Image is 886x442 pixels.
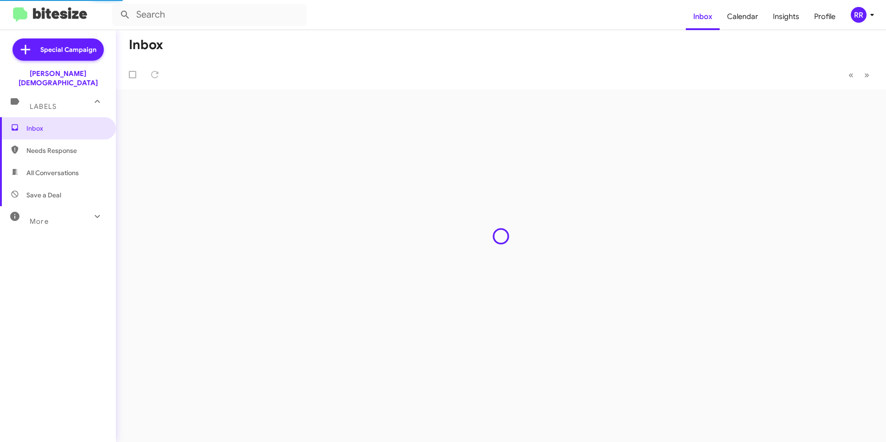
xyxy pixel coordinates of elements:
button: RR [843,7,876,23]
input: Search [112,4,307,26]
span: Save a Deal [26,190,61,200]
a: Profile [807,3,843,30]
span: Special Campaign [40,45,96,54]
button: Next [859,65,875,84]
nav: Page navigation example [843,65,875,84]
span: All Conversations [26,168,79,177]
button: Previous [843,65,859,84]
span: « [848,69,854,81]
span: Labels [30,102,57,111]
div: RR [851,7,867,23]
h1: Inbox [129,38,163,52]
a: Special Campaign [13,38,104,61]
span: Inbox [26,124,105,133]
span: More [30,217,49,226]
a: Inbox [686,3,720,30]
a: Insights [766,3,807,30]
a: Calendar [720,3,766,30]
span: Needs Response [26,146,105,155]
span: » [864,69,869,81]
